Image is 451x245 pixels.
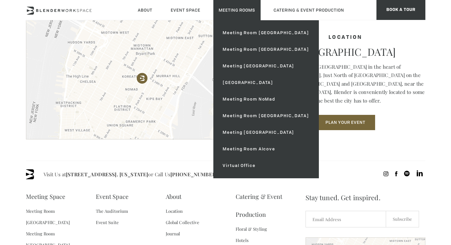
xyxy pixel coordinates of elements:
[266,46,425,58] p: [GEOGRAPHIC_DATA]
[236,188,306,223] a: Catering & Event Production
[217,141,314,157] a: Meeting Room Alcove
[166,228,180,239] a: Journal
[266,35,425,41] h4: Location
[217,58,314,74] a: Meeting [GEOGRAPHIC_DATA]
[26,205,96,228] a: Meeting Room [GEOGRAPHIC_DATA]
[217,74,314,91] a: [GEOGRAPHIC_DATA]
[266,63,425,105] p: Located on [GEOGRAPHIC_DATA] in the heart of [GEOGRAPHIC_DATA]. Just North of [GEOGRAPHIC_DATA] o...
[316,115,375,130] button: Plan Your Event
[386,211,419,227] input: Subscribe
[217,108,314,124] a: Meeting Room [GEOGRAPHIC_DATA]
[96,205,128,217] a: The Auditorium
[217,124,314,141] a: Meeting [GEOGRAPHIC_DATA]
[306,211,386,227] input: Email Address
[96,188,128,205] a: Event Space
[306,188,425,207] span: Stay tuned. Get inspired.
[217,91,314,108] a: Meeting Room NoMad
[217,41,314,58] a: Meeting Room [GEOGRAPHIC_DATA]
[96,217,119,228] a: Event Suite
[66,171,148,178] a: [STREET_ADDRESS]. [US_STATE]
[236,223,267,235] a: Floral & Styling
[26,19,246,139] img: blender-map.jpg
[217,157,314,174] a: Virtual Office
[26,188,66,205] a: Meeting Space
[418,213,451,245] iframe: Chat Widget
[166,188,182,205] a: About
[170,171,217,178] a: [PHONE_NUMBER]
[44,169,217,179] span: Visit Us at or Call Us
[166,217,199,228] a: Global Collective
[166,205,183,217] a: Location
[217,25,314,41] a: Meeting Room [GEOGRAPHIC_DATA]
